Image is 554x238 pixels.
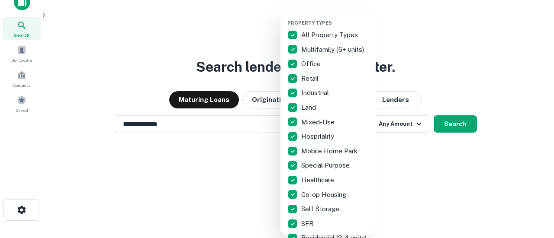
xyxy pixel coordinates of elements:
span: Property Types [287,20,332,25]
p: Retail [301,73,320,84]
p: Land [301,102,318,113]
p: Self Storage [301,204,341,214]
p: Special Purpose [301,160,351,171]
p: All Property Types [301,30,360,40]
p: SFR [301,219,315,229]
p: Industrial [301,88,331,98]
p: Healthcare [301,175,336,185]
p: Multifamily (5+ units) [301,44,366,55]
p: Mixed-Use [301,117,336,127]
iframe: Chat Widget [511,141,554,183]
p: Mobile Home Park [301,146,359,156]
p: Co-op Housing [301,190,348,200]
p: Hospitality [301,131,336,142]
p: Office [301,59,322,69]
